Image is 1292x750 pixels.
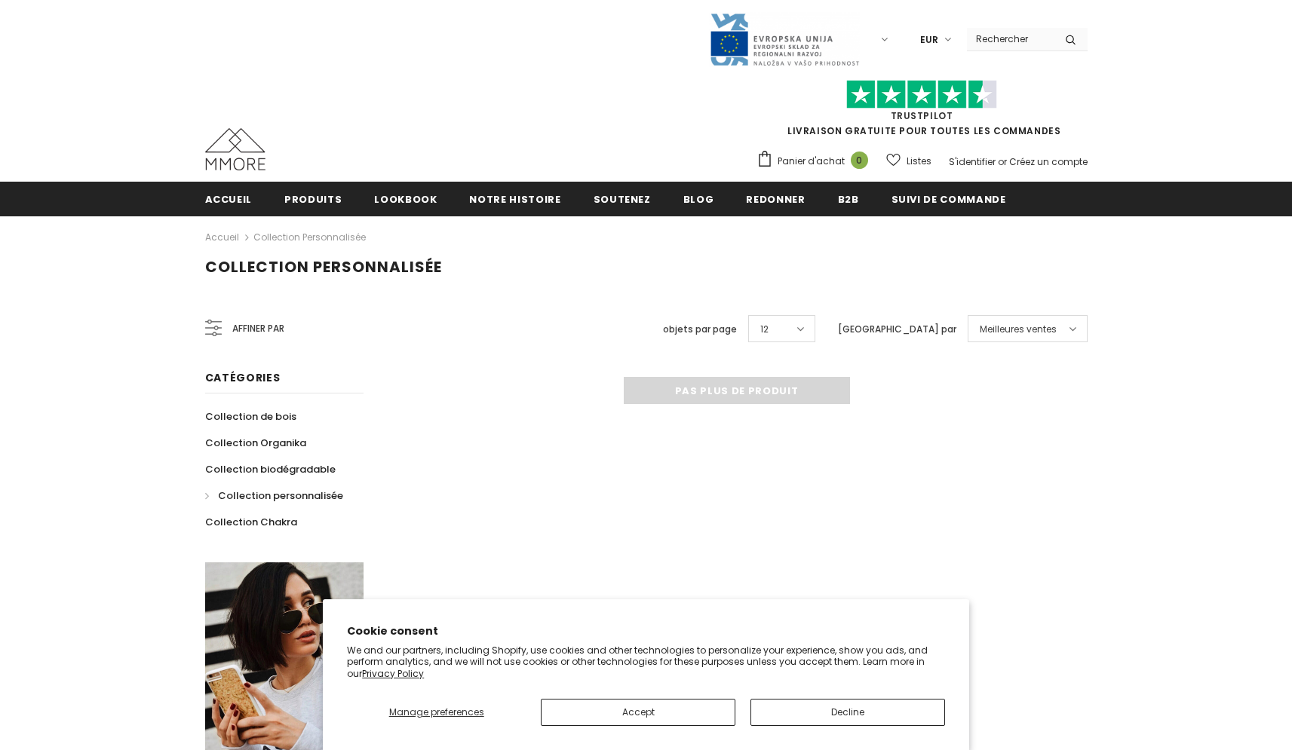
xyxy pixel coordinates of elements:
span: Blog [683,192,714,207]
span: soutenez [594,192,651,207]
a: S'identifier [949,155,996,168]
button: Manage preferences [347,699,526,726]
span: Collection Chakra [205,515,297,529]
a: Redonner [746,182,805,216]
span: 0 [851,152,868,169]
span: Accueil [205,192,253,207]
img: Faites confiance aux étoiles pilotes [846,80,997,109]
a: Notre histoire [469,182,560,216]
span: Panier d'achat [778,154,845,169]
span: 12 [760,322,769,337]
a: Accueil [205,228,239,246]
p: We and our partners, including Shopify, use cookies and other technologies to personalize your ex... [347,644,945,680]
span: Collection personnalisée [218,488,343,503]
span: EUR [920,32,938,47]
a: B2B [838,182,859,216]
a: Collection Organika [205,430,306,456]
span: Collection de bois [205,409,296,424]
span: Manage preferences [389,706,484,718]
span: Collection personnalisée [205,256,442,277]
a: Javni Razpis [709,32,860,45]
a: Collection Chakra [205,509,297,535]
h2: Cookie consent [347,623,945,639]
button: Accept [541,699,735,726]
img: Cas MMORE [205,128,265,170]
span: Suivi de commande [892,192,1006,207]
span: Listes [907,154,931,169]
label: [GEOGRAPHIC_DATA] par [838,322,956,337]
span: Collection Organika [205,436,306,450]
a: TrustPilot [891,109,953,122]
a: Collection personnalisée [253,231,366,243]
span: Affiner par [232,320,284,337]
span: LIVRAISON GRATUITE POUR TOUTES LES COMMANDES [756,87,1088,137]
a: Suivi de commande [892,182,1006,216]
button: Decline [750,699,945,726]
a: Collection biodégradable [205,456,336,482]
span: B2B [838,192,859,207]
span: Notre histoire [469,192,560,207]
a: Panier d'achat 0 [756,150,876,173]
a: Collection personnalisée [205,482,343,509]
a: Collection de bois [205,403,296,430]
img: Javni Razpis [709,12,860,67]
span: Meilleures ventes [980,322,1057,337]
a: soutenez [594,182,651,216]
a: Blog [683,182,714,216]
a: Accueil [205,182,253,216]
label: objets par page [663,322,737,337]
a: Listes [886,148,931,174]
span: Collection biodégradable [205,462,336,476]
a: Créez un compte [1009,155,1088,168]
span: Produits [284,192,342,207]
input: Search Site [967,28,1054,50]
a: Produits [284,182,342,216]
a: Lookbook [374,182,437,216]
a: Privacy Policy [362,667,424,680]
span: Lookbook [374,192,437,207]
span: Redonner [746,192,805,207]
span: Catégories [205,370,281,385]
span: or [998,155,1007,168]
